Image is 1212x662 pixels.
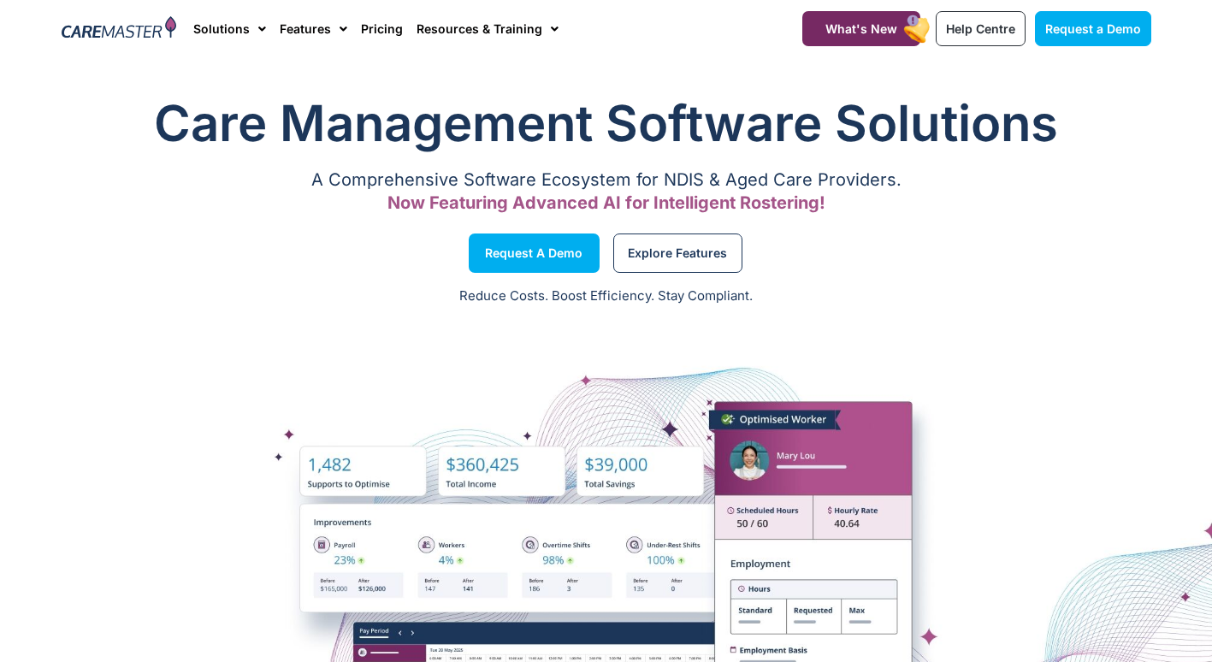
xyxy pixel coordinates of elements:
span: Request a Demo [1045,21,1141,36]
a: Request a Demo [1035,11,1151,46]
p: A Comprehensive Software Ecosystem for NDIS & Aged Care Providers. [62,174,1151,186]
h1: Care Management Software Solutions [62,89,1151,157]
span: Now Featuring Advanced AI for Intelligent Rostering! [387,192,825,213]
a: Request a Demo [469,233,600,273]
span: Explore Features [628,249,727,257]
span: Help Centre [946,21,1015,36]
span: What's New [825,21,897,36]
span: Request a Demo [485,249,582,257]
a: What's New [802,11,920,46]
a: Help Centre [936,11,1026,46]
img: CareMaster Logo [62,16,177,42]
p: Reduce Costs. Boost Efficiency. Stay Compliant. [10,287,1202,306]
a: Explore Features [613,233,742,273]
